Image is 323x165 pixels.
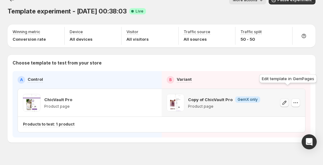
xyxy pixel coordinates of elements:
div: Open Intercom Messenger [302,134,317,149]
p: Visitor [127,29,138,34]
img: Copy of ChicVault Pro [167,94,184,111]
span: Live [136,9,143,14]
span: Template experiment - [DATE] 00:38:03 [8,8,127,15]
p: Variant [177,76,192,82]
p: ChicVault Pro [44,96,72,103]
p: Product page [188,104,260,109]
p: Winning metric [13,29,40,34]
p: All visitors [127,36,149,42]
p: Copy of ChicVault Pro [188,96,233,103]
p: 50 - 50 [240,36,262,42]
h2: A [20,77,23,82]
span: GemX only [238,97,258,102]
p: Control [28,76,43,82]
h2: B [169,77,172,82]
p: Device [70,29,83,34]
p: Conversion rate [13,36,46,42]
p: Products to test: 1 product [23,122,74,127]
p: All sources [184,36,210,42]
p: Choose template to test from your store [13,60,310,66]
p: Traffic source [184,29,210,34]
p: All devices [70,36,93,42]
img: ChicVault Pro [23,94,40,111]
p: Product page [44,104,72,109]
p: Traffic split [240,29,262,34]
